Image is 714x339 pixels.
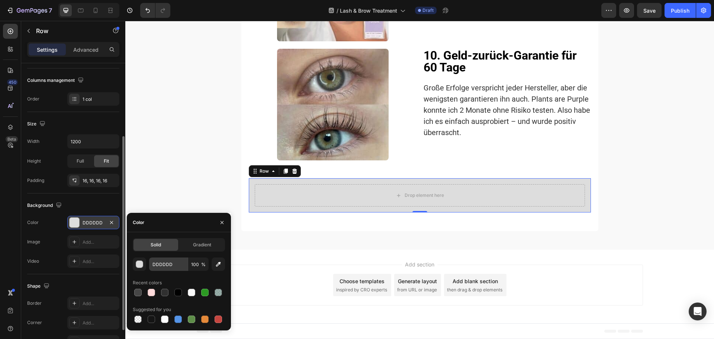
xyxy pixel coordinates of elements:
[83,96,118,103] div: 1 col
[27,201,63,211] div: Background
[214,256,259,264] div: Choose templates
[3,3,55,18] button: 7
[298,61,465,117] p: Große Erfolge verspricht jeder Hersteller, aber die wenigsten garantieren ihn auch. Plants are Pu...
[643,7,656,14] span: Save
[125,21,714,339] iframe: Design area
[83,220,104,226] div: DDDDDD
[27,177,44,184] div: Padding
[133,219,144,226] div: Color
[27,219,39,226] div: Color
[27,138,39,145] div: Width
[279,172,319,178] div: Drop element here
[27,158,41,164] div: Height
[68,135,119,148] input: Auto
[83,258,118,265] div: Add...
[27,119,47,129] div: Size
[277,240,312,247] span: Add section
[211,266,262,272] span: inspired by CRO experts
[671,7,689,15] div: Publish
[6,136,18,142] div: Beta
[27,76,85,86] div: Columns management
[689,303,707,320] div: Open Intercom Messenger
[422,7,434,14] span: Draft
[272,266,312,272] span: from URL or image
[273,256,312,264] div: Generate layout
[104,158,109,164] span: Fit
[327,256,373,264] div: Add blank section
[27,96,39,102] div: Order
[77,158,84,164] span: Full
[83,300,118,307] div: Add...
[83,239,118,246] div: Add...
[140,3,170,18] div: Undo/Redo
[27,239,40,245] div: Image
[27,258,39,265] div: Video
[133,279,162,286] div: Recent colors
[152,28,263,140] img: 7-8-300x300.jpg
[337,7,338,15] span: /
[7,79,18,85] div: 450
[133,306,171,313] div: Suggested for you
[27,300,42,307] div: Border
[27,281,51,291] div: Shape
[36,26,99,35] p: Row
[297,28,466,53] h2: 10. Geld-zurück-Garantie für 60 Tage
[73,46,99,54] p: Advanced
[151,242,161,248] span: Solid
[37,46,58,54] p: Settings
[340,7,397,15] span: Lash & Brow Treatment
[133,147,145,154] div: Row
[665,3,696,18] button: Publish
[27,319,42,326] div: Corner
[193,242,211,248] span: Gradient
[83,320,118,326] div: Add...
[637,3,662,18] button: Save
[83,178,118,184] div: 16, 16, 16, 16
[49,6,52,15] p: 7
[201,261,206,268] span: %
[149,258,188,271] input: Eg: FFFFFF
[322,266,377,272] span: then drag & drop elements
